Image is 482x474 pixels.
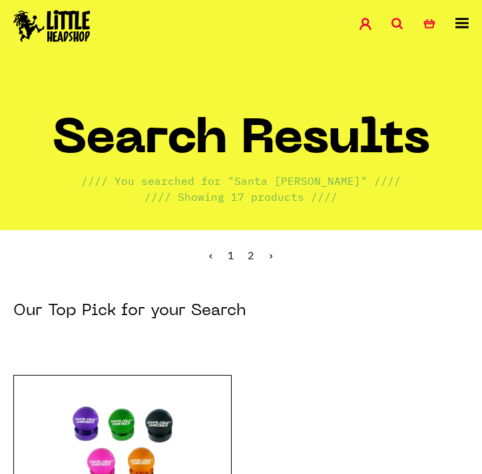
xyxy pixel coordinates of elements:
img: Little Head Shop Logo [13,10,91,42]
span: ‹ [208,249,214,262]
h1: Search Results [53,118,430,173]
h3: Our Top Pick for your Search [13,300,246,322]
p: //// Showing 17 products //// [144,189,338,205]
span: 1 [228,249,234,262]
li: « Previous [208,250,214,261]
a: 2 [248,249,254,262]
a: Next » [268,249,274,262]
p: //// You searched for "Santa [PERSON_NAME]" //// [81,173,401,189]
